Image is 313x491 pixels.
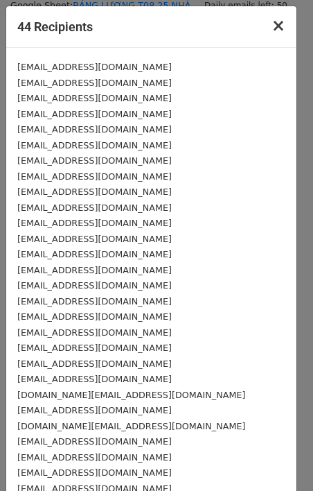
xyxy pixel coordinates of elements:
small: [EMAIL_ADDRESS][DOMAIN_NAME] [17,467,172,478]
small: [DOMAIN_NAME][EMAIL_ADDRESS][DOMAIN_NAME] [17,390,245,400]
small: [EMAIL_ADDRESS][DOMAIN_NAME] [17,405,172,415]
small: [EMAIL_ADDRESS][DOMAIN_NAME] [17,436,172,447]
small: [EMAIL_ADDRESS][DOMAIN_NAME] [17,374,172,384]
small: [EMAIL_ADDRESS][DOMAIN_NAME] [17,311,172,322]
small: [EMAIL_ADDRESS][DOMAIN_NAME] [17,249,172,259]
small: [EMAIL_ADDRESS][DOMAIN_NAME] [17,187,172,197]
small: [EMAIL_ADDRESS][DOMAIN_NAME] [17,265,172,275]
small: [EMAIL_ADDRESS][DOMAIN_NAME] [17,452,172,463]
iframe: Chat Widget [244,424,313,491]
small: [EMAIL_ADDRESS][DOMAIN_NAME] [17,93,172,103]
small: [EMAIL_ADDRESS][DOMAIN_NAME] [17,218,172,228]
div: Tiện ích trò chuyện [244,424,313,491]
small: [EMAIL_ADDRESS][DOMAIN_NAME] [17,62,172,72]
h5: 44 Recipients [17,17,93,36]
small: [EMAIL_ADDRESS][DOMAIN_NAME] [17,78,172,88]
small: [EMAIL_ADDRESS][DOMAIN_NAME] [17,124,172,135]
small: [DOMAIN_NAME][EMAIL_ADDRESS][DOMAIN_NAME] [17,421,245,431]
small: [EMAIL_ADDRESS][DOMAIN_NAME] [17,109,172,119]
small: [EMAIL_ADDRESS][DOMAIN_NAME] [17,171,172,182]
span: × [271,16,285,35]
small: [EMAIL_ADDRESS][DOMAIN_NAME] [17,155,172,166]
button: Close [260,6,296,45]
small: [EMAIL_ADDRESS][DOMAIN_NAME] [17,327,172,338]
small: [EMAIL_ADDRESS][DOMAIN_NAME] [17,280,172,291]
small: [EMAIL_ADDRESS][DOMAIN_NAME] [17,140,172,150]
small: [EMAIL_ADDRESS][DOMAIN_NAME] [17,359,172,369]
small: [EMAIL_ADDRESS][DOMAIN_NAME] [17,234,172,244]
small: [EMAIL_ADDRESS][DOMAIN_NAME] [17,203,172,213]
small: [EMAIL_ADDRESS][DOMAIN_NAME] [17,296,172,307]
small: [EMAIL_ADDRESS][DOMAIN_NAME] [17,343,172,353]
